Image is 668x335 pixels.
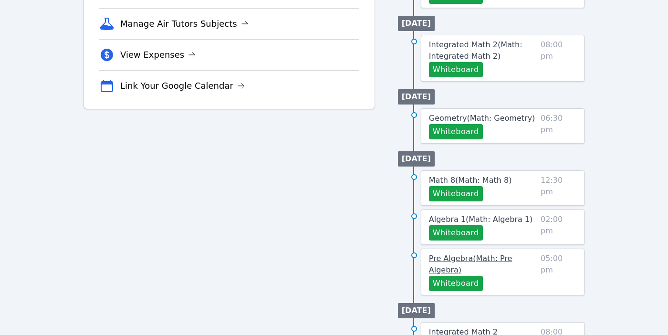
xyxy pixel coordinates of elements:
a: Math 8(Math: Math 8) [429,175,512,186]
span: 08:00 pm [541,39,576,77]
span: Math 8 ( Math: Math 8 ) [429,176,512,185]
span: 12:30 pm [541,175,576,201]
a: Link Your Google Calendar [120,79,245,93]
span: Pre Algebra ( Math: Pre Algebra ) [429,254,512,274]
li: [DATE] [398,303,435,318]
a: Algebra 1(Math: Algebra 1) [429,214,532,225]
button: Whiteboard [429,225,483,241]
a: Manage Air Tutors Subjects [120,17,249,31]
span: Algebra 1 ( Math: Algebra 1 ) [429,215,532,224]
button: Whiteboard [429,186,483,201]
button: Whiteboard [429,276,483,291]
li: [DATE] [398,151,435,167]
button: Whiteboard [429,124,483,139]
span: 06:30 pm [541,113,576,139]
button: Whiteboard [429,62,483,77]
span: 05:00 pm [541,253,576,291]
a: Pre Algebra(Math: Pre Algebra) [429,253,537,276]
li: [DATE] [398,89,435,105]
a: Geometry(Math: Geometry) [429,113,535,124]
a: Integrated Math 2(Math: Integrated Math 2) [429,39,537,62]
span: 02:00 pm [541,214,576,241]
span: Geometry ( Math: Geometry ) [429,114,535,123]
li: [DATE] [398,16,435,31]
a: View Expenses [120,48,196,62]
span: Integrated Math 2 ( Math: Integrated Math 2 ) [429,40,522,61]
